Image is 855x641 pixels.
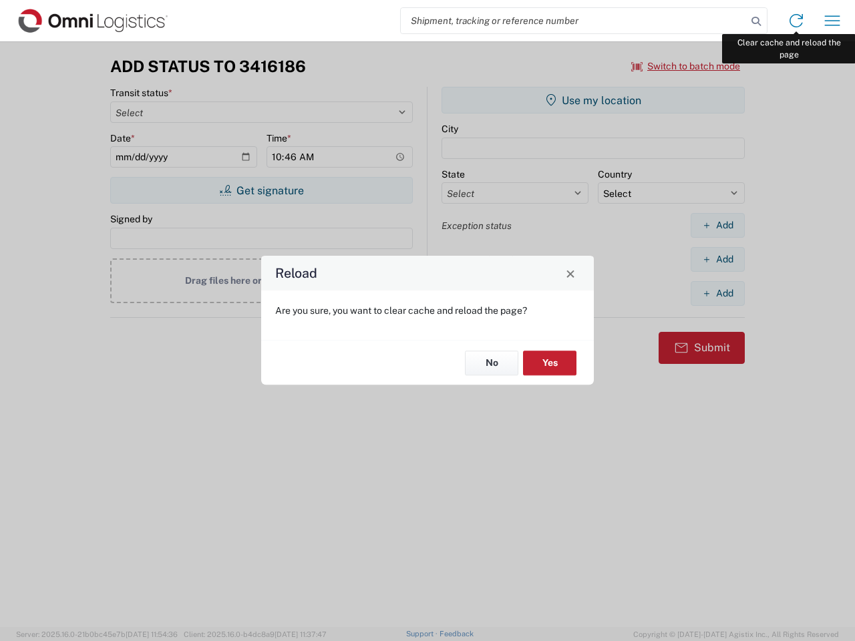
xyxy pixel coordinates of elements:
button: Yes [523,351,576,375]
h4: Reload [275,264,317,283]
button: Close [561,264,580,282]
input: Shipment, tracking or reference number [401,8,747,33]
button: No [465,351,518,375]
p: Are you sure, you want to clear cache and reload the page? [275,304,580,316]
